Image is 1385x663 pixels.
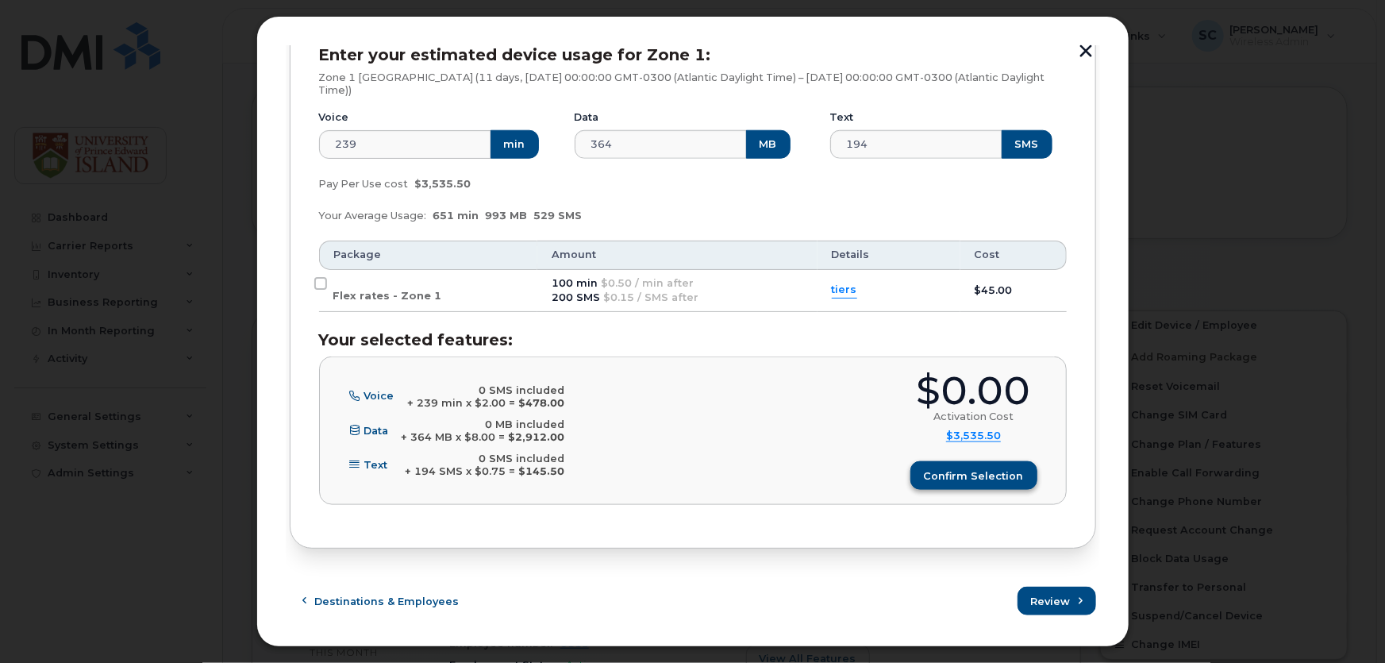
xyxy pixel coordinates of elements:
[552,277,598,289] span: 100 min
[364,391,394,403] span: Voice
[924,468,1024,484] span: Confirm selection
[319,331,1067,349] h3: Your selected features:
[406,453,565,465] div: 0 SMS included
[314,277,327,290] input: Flex rates - Zone 1
[319,241,538,269] th: Package
[319,71,1067,96] p: Zone 1 [GEOGRAPHIC_DATA] (11 days, [DATE] 00:00:00 GMT-0300 (Atlantic Daylight Time) – [DATE] 00:...
[1018,587,1096,615] button: Review
[509,431,565,443] b: $2,912.00
[830,111,854,124] label: Text
[475,397,516,409] span: $2.00 =
[408,397,472,409] span: + 239 min x
[402,418,565,431] div: 0 MB included
[333,290,442,302] span: Flex rates - Zone 1
[910,461,1037,490] button: Confirm selection
[415,178,471,190] span: $3,535.50
[946,430,1001,443] summary: $3,535.50
[319,46,1067,64] h3: Enter your estimated device usage for Zone 1:
[433,210,479,222] span: 651 min
[408,384,565,397] div: 0 SMS included
[364,425,389,437] span: Data
[319,210,427,222] span: Your Average Usage:
[933,411,1014,423] div: Activation Cost
[319,111,349,124] label: Voice
[491,130,539,159] button: min
[475,465,516,477] span: $0.75 =
[552,291,600,303] span: 200 SMS
[534,210,583,222] span: 529 SMS
[575,111,599,124] label: Data
[290,587,473,615] button: Destinations & Employees
[519,465,565,477] b: $145.50
[746,130,791,159] button: MB
[818,241,960,269] th: Details
[402,431,462,443] span: + 364 MB x
[486,210,528,222] span: 993 MB
[319,178,409,190] span: Pay Per Use cost
[1031,594,1071,609] span: Review
[960,270,1067,313] td: $45.00
[601,277,694,289] span: $0.50 / min after
[603,291,698,303] span: $0.15 / SMS after
[917,372,1031,411] div: $0.00
[364,459,388,471] span: Text
[465,431,506,443] span: $8.00 =
[406,465,472,477] span: + 194 SMS x
[1002,130,1052,159] button: SMS
[960,241,1067,269] th: Cost
[537,241,817,269] th: Amount
[832,283,857,298] summary: tiers
[314,594,459,609] span: Destinations & Employees
[519,397,565,409] b: $478.00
